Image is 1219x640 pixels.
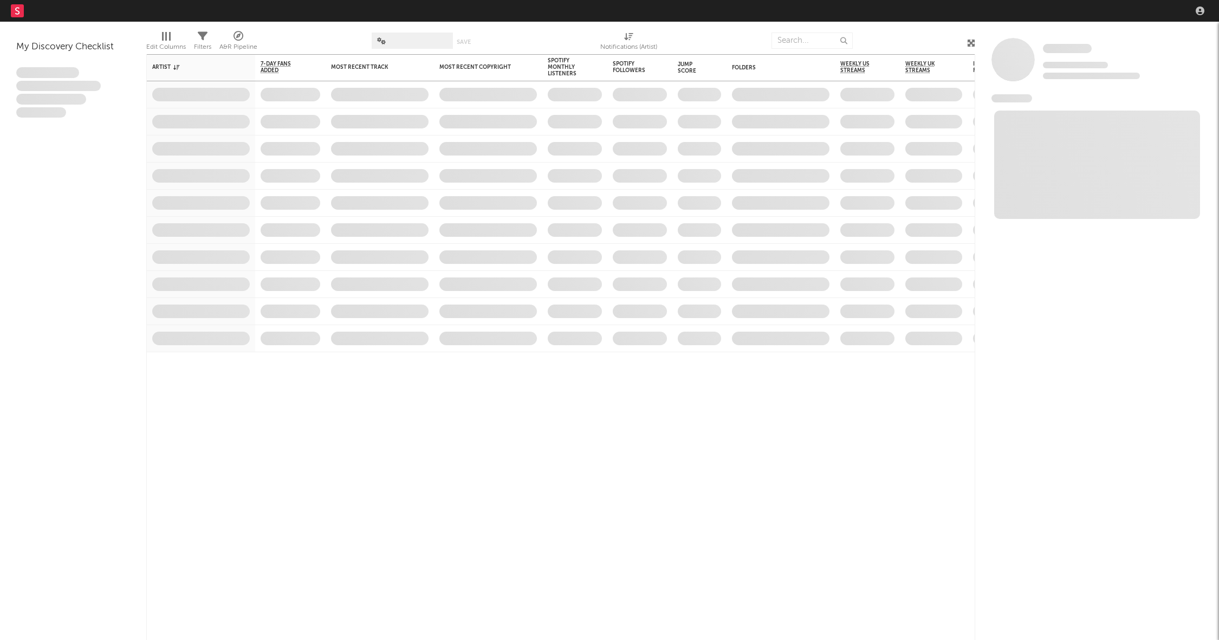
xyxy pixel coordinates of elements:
[331,64,412,70] div: Most Recent Track
[261,61,304,74] span: 7-Day Fans Added
[152,64,234,70] div: Artist
[600,41,657,54] div: Notifications (Artist)
[1043,43,1092,54] a: Some Artist
[771,33,853,49] input: Search...
[16,94,86,105] span: Praesent ac interdum
[146,41,186,54] div: Edit Columns
[548,57,586,77] div: Spotify Monthly Listeners
[16,107,66,118] span: Aliquam viverra
[600,27,657,59] div: Notifications (Artist)
[219,41,257,54] div: A&R Pipeline
[439,64,521,70] div: Most Recent Copyright
[194,27,211,59] div: Filters
[991,94,1032,102] span: News Feed
[678,61,705,74] div: Jump Score
[1043,62,1108,68] span: Tracking Since: [DATE]
[194,41,211,54] div: Filters
[905,61,946,74] span: Weekly UK Streams
[457,39,471,45] button: Save
[973,61,1011,74] div: Instagram Followers
[219,27,257,59] div: A&R Pipeline
[16,41,130,54] div: My Discovery Checklist
[840,61,878,74] span: Weekly US Streams
[732,64,813,71] div: Folders
[1043,44,1092,53] span: Some Artist
[16,67,79,78] span: Lorem ipsum dolor
[1043,73,1140,79] span: 0 fans last week
[146,27,186,59] div: Edit Columns
[613,61,651,74] div: Spotify Followers
[16,81,101,92] span: Integer aliquet in purus et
